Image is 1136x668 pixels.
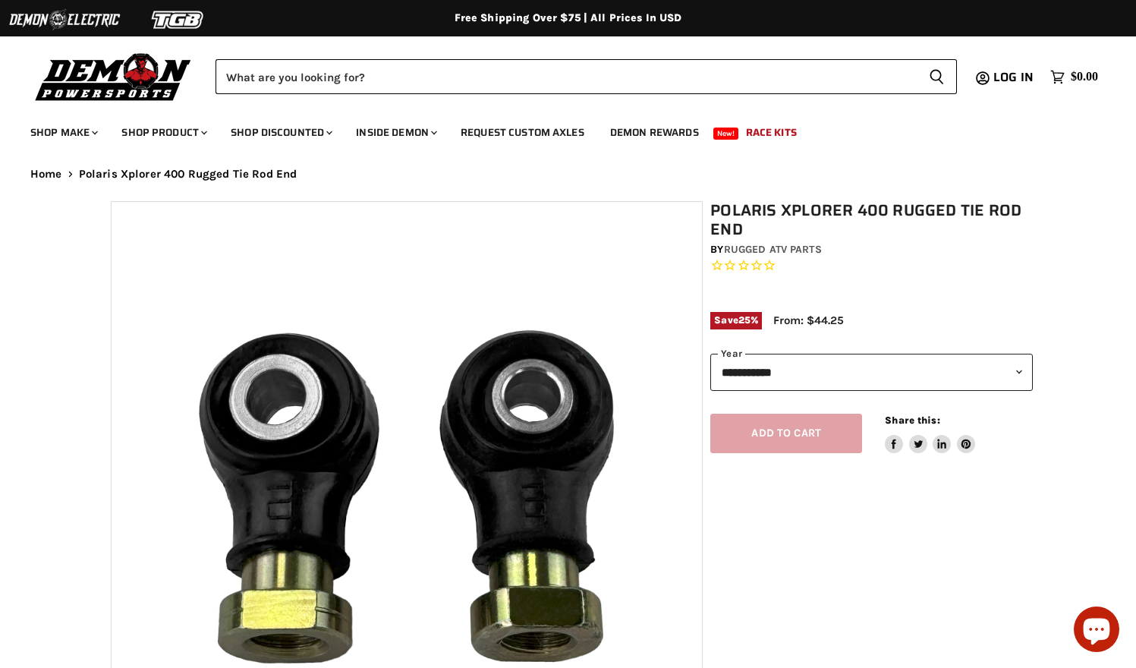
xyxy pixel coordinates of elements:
[710,258,1033,274] span: Rated 0.0 out of 5 stars 0 reviews
[30,49,197,103] img: Demon Powersports
[121,5,235,34] img: TGB Logo 2
[710,201,1033,239] h1: Polaris Xplorer 400 Rugged Tie Rod End
[30,168,62,181] a: Home
[219,117,341,148] a: Shop Discounted
[110,117,216,148] a: Shop Product
[345,117,446,148] a: Inside Demon
[710,241,1033,258] div: by
[885,414,939,426] span: Share this:
[449,117,596,148] a: Request Custom Axles
[738,314,751,326] span: 25
[1069,607,1124,656] inbox-online-store-chat: Shopify online store chat
[773,314,844,327] span: From: $44.25
[19,117,107,148] a: Shop Make
[710,312,762,329] span: Save %
[216,59,957,94] form: Product
[987,71,1043,84] a: Log in
[8,5,121,34] img: Demon Electric Logo 2
[885,414,975,454] aside: Share this:
[1071,70,1098,84] span: $0.00
[79,168,297,181] span: Polaris Xplorer 400 Rugged Tie Rod End
[917,59,957,94] button: Search
[1043,66,1106,88] a: $0.00
[993,68,1034,87] span: Log in
[710,354,1033,391] select: year
[713,128,739,140] span: New!
[724,243,822,256] a: Rugged ATV Parts
[735,117,808,148] a: Race Kits
[19,111,1094,148] ul: Main menu
[599,117,710,148] a: Demon Rewards
[216,59,917,94] input: Search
